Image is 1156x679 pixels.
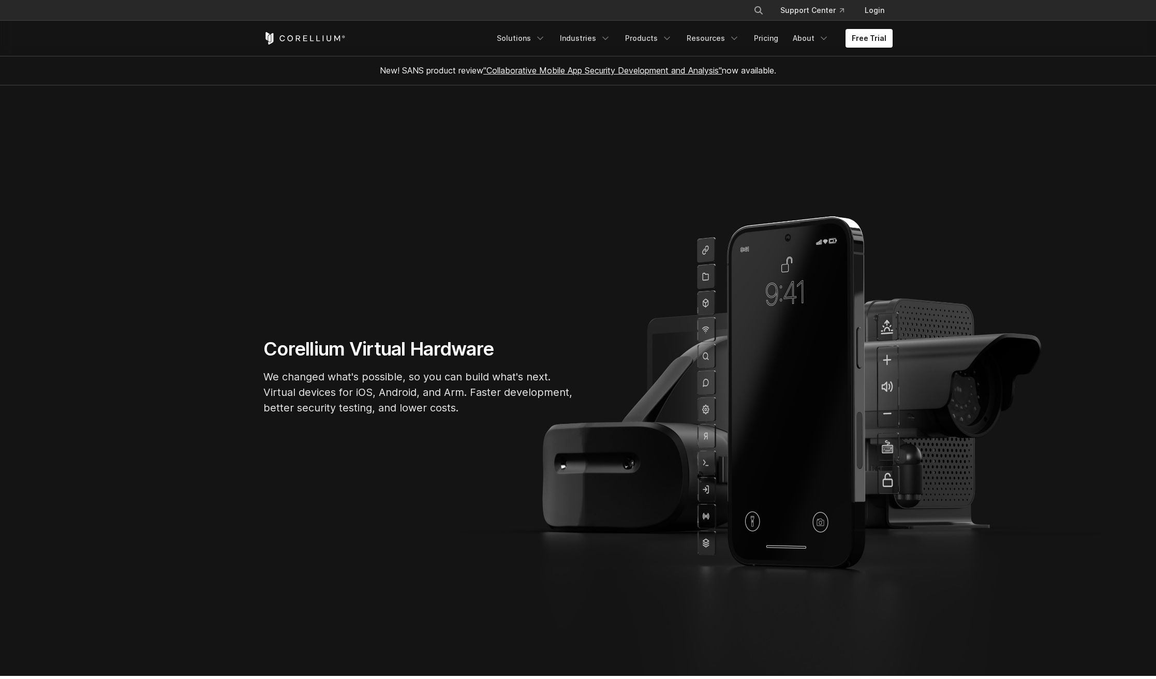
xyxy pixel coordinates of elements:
span: New! SANS product review now available. [380,65,776,76]
div: Navigation Menu [491,29,893,48]
div: Navigation Menu [741,1,893,20]
a: Industries [554,29,617,48]
button: Search [749,1,768,20]
a: Free Trial [846,29,893,48]
h1: Corellium Virtual Hardware [263,337,574,361]
a: "Collaborative Mobile App Security Development and Analysis" [483,65,722,76]
p: We changed what's possible, so you can build what's next. Virtual devices for iOS, Android, and A... [263,369,574,416]
a: Products [619,29,678,48]
a: Corellium Home [263,32,346,45]
a: About [787,29,835,48]
a: Resources [680,29,746,48]
a: Pricing [748,29,784,48]
a: Login [856,1,893,20]
a: Solutions [491,29,552,48]
a: Support Center [772,1,852,20]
